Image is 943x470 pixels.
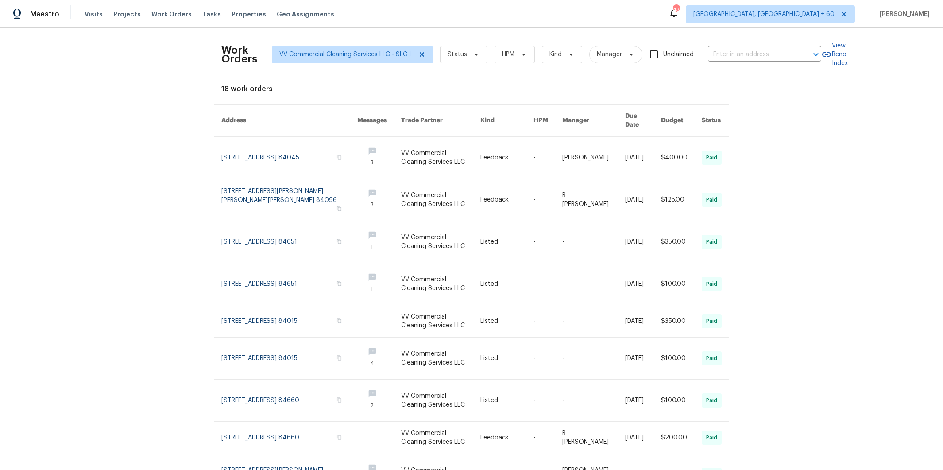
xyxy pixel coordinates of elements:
[335,317,343,325] button: Copy Address
[151,10,192,19] span: Work Orders
[394,179,473,221] td: VV Commercial Cleaning Services LLC
[394,305,473,338] td: VV Commercial Cleaning Services LLC
[113,10,141,19] span: Projects
[221,85,722,93] div: 18 work orders
[555,105,618,137] th: Manager
[473,263,526,305] td: Listed
[394,105,473,137] th: Trade Partner
[526,305,555,338] td: -
[473,422,526,454] td: Feedback
[473,221,526,263] td: Listed
[214,105,350,137] th: Address
[549,50,562,59] span: Kind
[618,105,654,137] th: Due Date
[473,105,526,137] th: Kind
[526,179,555,221] td: -
[394,422,473,454] td: VV Commercial Cleaning Services LLC
[473,305,526,338] td: Listed
[555,221,618,263] td: -
[555,380,618,422] td: -
[555,422,618,454] td: R [PERSON_NAME]
[232,10,266,19] span: Properties
[448,50,467,59] span: Status
[473,338,526,380] td: Listed
[502,50,514,59] span: HPM
[335,205,343,213] button: Copy Address
[526,137,555,179] td: -
[526,221,555,263] td: -
[335,280,343,287] button: Copy Address
[335,153,343,161] button: Copy Address
[693,10,835,19] span: [GEOGRAPHIC_DATA], [GEOGRAPHIC_DATA] + 60
[85,10,103,19] span: Visits
[335,237,343,245] button: Copy Address
[821,41,848,68] a: View Reno Index
[473,179,526,221] td: Feedback
[221,46,258,63] h2: Work Orders
[394,263,473,305] td: VV Commercial Cleaning Services LLC
[555,263,618,305] td: -
[30,10,59,19] span: Maestro
[394,137,473,179] td: VV Commercial Cleaning Services LLC
[597,50,622,59] span: Manager
[654,105,695,137] th: Budget
[394,380,473,422] td: VV Commercial Cleaning Services LLC
[663,50,694,59] span: Unclaimed
[526,380,555,422] td: -
[555,338,618,380] td: -
[202,11,221,17] span: Tasks
[810,48,822,61] button: Open
[673,5,679,14] div: 431
[526,263,555,305] td: -
[473,137,526,179] td: Feedback
[526,105,555,137] th: HPM
[708,48,796,62] input: Enter in an address
[394,338,473,380] td: VV Commercial Cleaning Services LLC
[335,433,343,441] button: Copy Address
[335,396,343,404] button: Copy Address
[555,305,618,338] td: -
[335,354,343,362] button: Copy Address
[279,50,413,59] span: VV Commercial Cleaning Services LLC - SLC-L
[555,179,618,221] td: R [PERSON_NAME]
[526,422,555,454] td: -
[350,105,394,137] th: Messages
[394,221,473,263] td: VV Commercial Cleaning Services LLC
[695,105,729,137] th: Status
[876,10,930,19] span: [PERSON_NAME]
[473,380,526,422] td: Listed
[526,338,555,380] td: -
[277,10,334,19] span: Geo Assignments
[555,137,618,179] td: [PERSON_NAME]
